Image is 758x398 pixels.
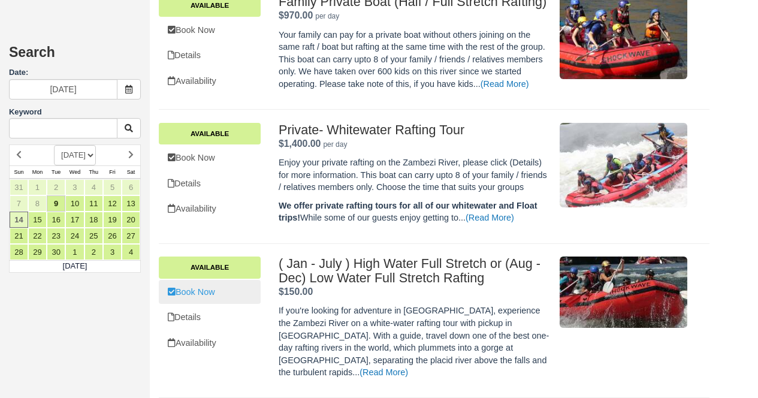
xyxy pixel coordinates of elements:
a: Availability [159,69,261,94]
a: 6 [122,179,140,195]
a: Details [159,171,261,196]
a: 24 [65,228,84,244]
a: 26 [103,228,122,244]
label: Date: [9,67,141,79]
th: Mon [28,165,47,179]
a: 4 [122,244,140,260]
span: $970.00 [279,10,313,20]
a: 2 [47,179,65,195]
a: 14 [10,212,28,228]
a: 22 [28,228,47,244]
a: Book Now [159,146,261,170]
a: 18 [84,212,103,228]
h2: Search [9,45,141,67]
em: per day [323,140,347,149]
span: $150.00 [279,287,313,297]
a: 3 [103,244,122,260]
a: 12 [103,195,122,212]
a: (Read More) [360,367,408,377]
th: Wed [65,165,84,179]
a: Details [159,305,261,330]
a: 29 [28,244,47,260]
a: Book Now [159,280,261,304]
em: per day [315,12,339,20]
span: $1,400.00 [279,138,321,149]
label: Keyword [9,107,42,116]
a: 1 [65,244,84,260]
a: Book Now [159,18,261,43]
td: [DATE] [10,260,141,272]
h2: ( Jan - July ) High Water Full Stretch or (Aug - Dec) Low Water Full Stretch Rafting [279,257,551,285]
a: 16 [47,212,65,228]
a: 30 [47,244,65,260]
a: 8 [28,195,47,212]
a: 28 [10,244,28,260]
img: M104-3 [560,257,687,328]
th: Sat [122,165,140,179]
strong: Price: $970 [279,10,313,20]
button: Keyword Search [117,118,141,138]
a: Availability [159,197,261,221]
a: 5 [103,179,122,195]
img: M164-1 [560,123,687,207]
p: If you're looking for adventure in [GEOGRAPHIC_DATA], experience the Zambezi River on a white-wat... [279,304,551,378]
p: Enjoy your private rafting on the Zambezi River, please click (Details) for more information. Thi... [279,156,551,194]
p: Your family can pay for a private boat without others joining on the same raft / boat but rafting... [279,29,551,91]
strong: We offer private rafting tours for all of our whitewater and Float trips! [279,201,537,223]
th: Sun [10,165,28,179]
a: Available [159,123,261,144]
a: 15 [28,212,47,228]
strong: Price: $150 [279,287,313,297]
a: 7 [10,195,28,212]
a: Availability [159,331,261,355]
a: Available [159,257,261,278]
a: Details [159,43,261,68]
a: (Read More) [481,79,529,89]
th: Fri [103,165,122,179]
a: 11 [84,195,103,212]
a: (Read More) [466,213,514,222]
strong: Price: $1,400 [279,138,321,149]
a: 10 [65,195,84,212]
a: 2 [84,244,103,260]
a: 31 [10,179,28,195]
a: 1 [28,179,47,195]
a: 23 [47,228,65,244]
a: 25 [84,228,103,244]
h2: Private- Whitewater Rafting Tour [279,123,551,137]
a: 20 [122,212,140,228]
p: While some of our guests enjoy getting to... [279,200,551,224]
a: 3 [65,179,84,195]
a: 17 [65,212,84,228]
a: 27 [122,228,140,244]
th: Thu [84,165,103,179]
a: 4 [84,179,103,195]
a: 19 [103,212,122,228]
th: Tue [47,165,65,179]
a: 21 [10,228,28,244]
a: 9 [47,195,65,212]
a: 13 [122,195,140,212]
